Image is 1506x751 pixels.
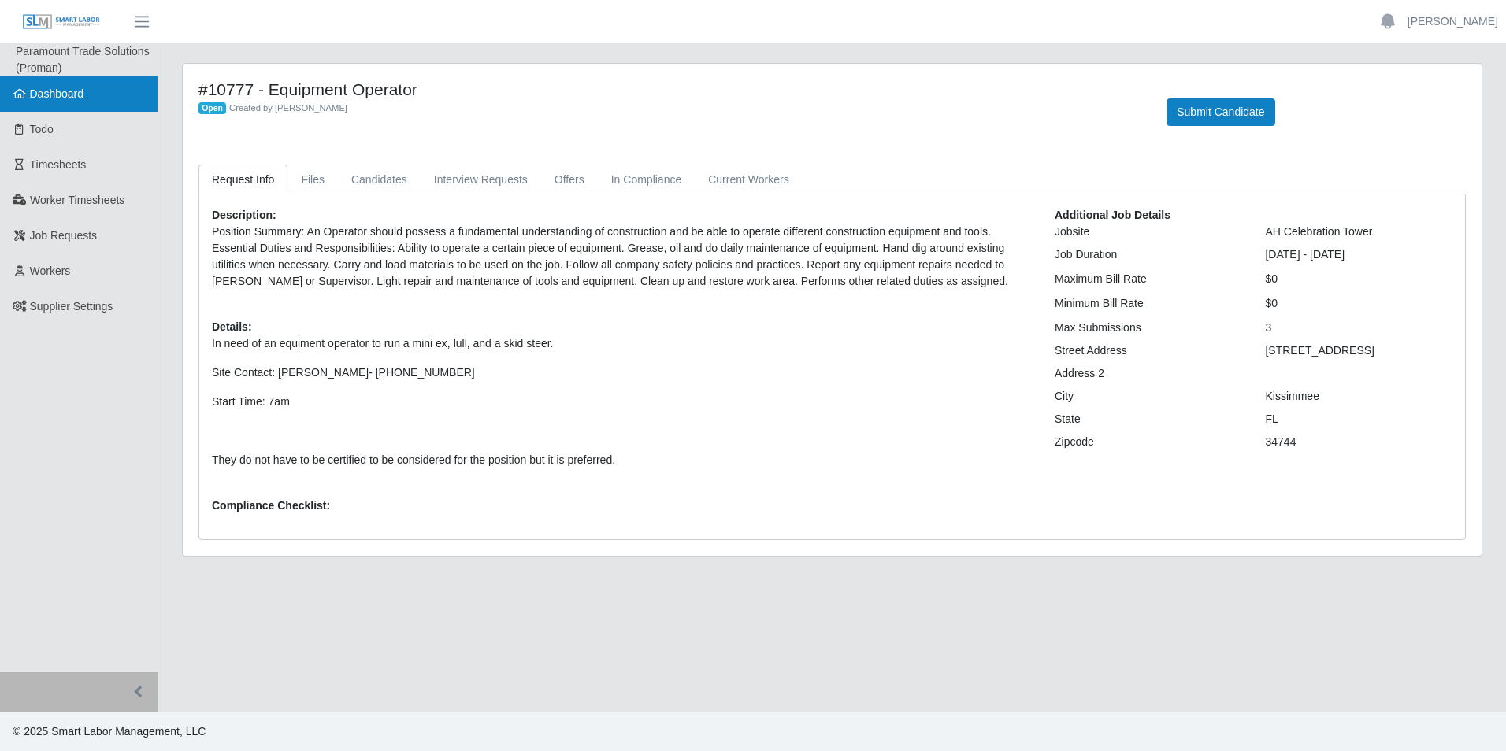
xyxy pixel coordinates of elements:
div: Max Submissions [1043,320,1254,336]
a: Request Info [198,165,287,195]
a: Files [287,165,338,195]
div: Street Address [1043,342,1254,359]
div: Address 2 [1043,365,1254,382]
img: SLM Logo [22,13,101,31]
div: Kissimmee [1253,388,1464,405]
div: Zipcode [1043,434,1254,450]
span: Open [198,102,226,115]
span: Workers [30,265,71,277]
a: Offers [541,165,598,195]
p: Start Time: 7am [212,394,1031,410]
b: Compliance Checklist: [212,499,330,512]
p: Site Contact: [PERSON_NAME]- [PHONE_NUMBER] [212,364,1031,381]
div: $0 [1253,271,1464,287]
div: State [1043,411,1254,427]
a: Current Workers [695,165,802,195]
h4: #10777 - Equipment Operator [198,80,1143,99]
div: Minimum Bill Rate [1043,295,1254,312]
span: Job Requests [30,229,98,242]
div: $0 [1253,295,1464,312]
span: © 2025 Smart Labor Management, LLC [13,725,206,738]
div: Jobsite [1043,224,1254,240]
p: They do not have to be certified to be considered for the position but it is preferred. [212,452,1031,468]
div: Maximum Bill Rate [1043,271,1254,287]
span: Worker Timesheets [30,194,124,206]
button: Submit Candidate [1167,98,1274,126]
span: Todo [30,123,54,135]
span: Paramount Trade Solutions (Proman) [16,45,150,74]
span: Created by [PERSON_NAME] [229,103,347,113]
a: [PERSON_NAME] [1408,13,1498,30]
div: AH Celebration Tower [1253,224,1464,240]
b: Description: [212,209,276,221]
div: 34744 [1253,434,1464,450]
b: Details: [212,320,252,333]
div: [DATE] - [DATE] [1253,246,1464,263]
p: Position Summary: An Operator should possess a fundamental understanding of construction and be a... [212,224,1031,290]
a: Interview Requests [421,165,541,195]
a: In Compliance [598,165,696,195]
div: [STREET_ADDRESS] [1253,342,1464,359]
div: Job Duration [1043,246,1254,263]
p: In need of an equiment operator to run a mini ex, lull, and a skid steer. [212,335,1031,352]
b: Additional Job Details [1055,209,1170,221]
a: Candidates [338,165,421,195]
span: Timesheets [30,158,87,171]
span: Dashboard [30,87,84,100]
div: FL [1253,411,1464,427]
span: Supplier Settings [30,300,113,313]
div: 3 [1253,320,1464,336]
div: City [1043,388,1254,405]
